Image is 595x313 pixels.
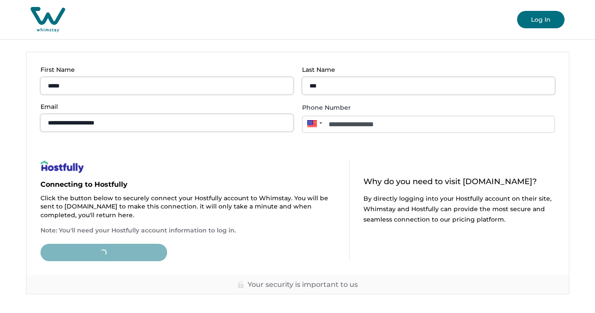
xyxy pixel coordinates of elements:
[40,66,288,74] p: First Name
[40,194,335,220] p: Click the button below to securely connect your Hostfully account to Whimstay. You will be sent t...
[30,7,65,32] img: Whimstay Host
[40,160,84,173] img: help-page-image
[363,178,555,186] p: Why do you need to visit [DOMAIN_NAME]?
[40,103,288,111] p: Email
[302,66,550,74] p: Last Name
[40,226,335,235] p: Note: You'll need your Hostfully account information to log in.
[363,193,555,225] p: By directly logging into your Hostfully account on their site, Whimstay and Hostfully can provide...
[302,103,550,112] label: Phone Number
[40,180,335,189] p: Connecting to Hostfully
[517,11,565,28] button: Log In
[302,116,325,131] div: United States: + 1
[248,280,358,289] p: Your security is important to us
